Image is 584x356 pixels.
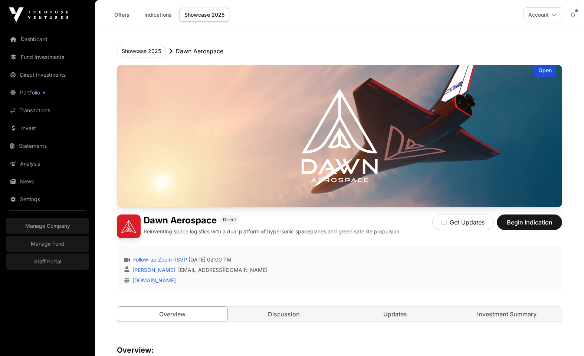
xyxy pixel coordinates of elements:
button: Begin Indication [497,214,562,230]
a: [EMAIL_ADDRESS][DOMAIN_NAME] [178,266,268,274]
a: [PERSON_NAME] [131,267,175,273]
a: Overview [117,306,228,322]
a: Updates [340,307,450,322]
a: Direct Investments [6,67,89,83]
span: Begin Indication [506,218,553,227]
a: Indications [140,8,177,22]
img: Dawn Aerospace [117,65,562,207]
img: Dawn Aerospace [117,214,141,238]
a: Statements [6,138,89,154]
a: Manage Fund [6,236,89,252]
a: Offers [107,8,137,22]
button: Showcase 2025 [117,45,166,57]
button: Get Updates [432,214,494,230]
a: [DOMAIN_NAME] [129,277,176,283]
a: Discussion [229,307,339,322]
a: Fund Investments [6,49,89,65]
h3: Overview: [117,344,562,356]
span: [DATE] 02:00 PM [188,256,232,263]
a: News [6,173,89,190]
h1: Dawn Aerospace [144,214,217,226]
span: Direct [223,217,236,223]
nav: Tabs [117,307,562,322]
img: Icehouse Ventures Logo [9,7,68,22]
p: Reinventing space logistics with a dual platform of hypersonic spaceplanes and green satellite pr... [144,228,401,235]
a: Portfolio [6,84,89,101]
p: Dawn Aerospace [175,47,223,56]
button: Account [524,7,563,22]
a: Analysis [6,156,89,172]
a: Showcase 2025 [180,8,229,22]
a: Dashboard [6,31,89,47]
a: Invest [6,120,89,136]
a: Follow-up Zoom RSVP [132,256,187,263]
a: Staff Portal [6,253,89,270]
a: Begin Indication [497,222,562,229]
a: Settings [6,191,89,207]
div: Open [534,65,556,77]
a: Transactions [6,102,89,119]
a: Manage Company [6,218,89,234]
a: Investment Summary [452,307,562,322]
